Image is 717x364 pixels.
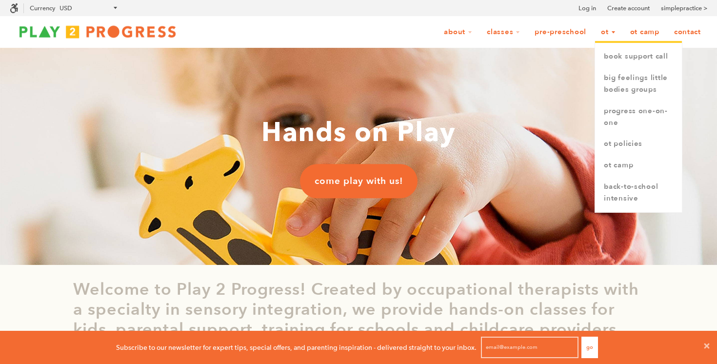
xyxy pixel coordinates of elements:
[438,23,478,41] a: About
[315,175,403,187] span: come play with us!
[595,133,682,155] a: OT Policies
[30,4,55,12] label: Currency
[595,155,682,176] a: OT Camp
[661,3,707,13] a: simplepractice >
[481,337,578,358] input: email@example.com
[595,23,622,41] a: OT
[528,23,593,41] a: Pre-Preschool
[595,67,682,101] a: Big Feelings Little Bodies Groups
[10,22,185,41] img: Play2Progress logo
[595,176,682,209] a: Back-to-School Intensive
[116,342,477,353] p: Subscribe to our newsletter for expert tips, special offers, and parenting inspiration - delivere...
[595,101,682,134] a: Progress One-on-One
[578,3,596,13] a: Log in
[581,337,598,358] button: Go
[607,3,650,13] a: Create account
[624,23,666,41] a: OT Camp
[480,23,526,41] a: Classes
[595,46,682,67] a: book support call
[300,164,418,198] a: come play with us!
[73,280,644,359] p: Welcome to Play 2 Progress! Created by occupational therapists with a specialty in sensory integr...
[668,23,707,41] a: Contact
